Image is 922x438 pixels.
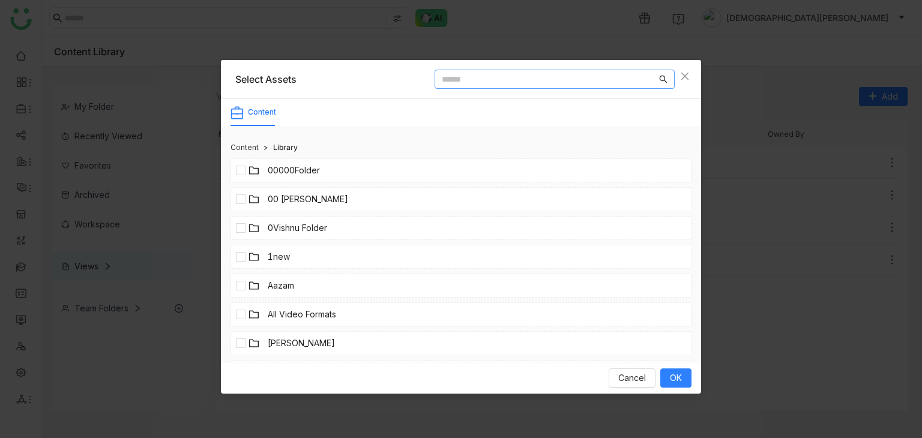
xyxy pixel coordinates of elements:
[268,193,348,206] a: 00 [PERSON_NAME]
[230,142,259,154] div: Content
[660,368,691,388] button: OK
[609,368,655,388] button: Cancel
[248,107,276,118] div: Content
[268,337,335,350] a: [PERSON_NAME]
[618,371,646,385] span: Cancel
[264,142,268,154] span: >
[268,279,294,292] a: Aazam
[669,60,701,92] button: Close
[268,164,320,177] a: 00000Folder
[235,73,297,86] div: Select Assets
[268,221,327,235] a: 0Vishnu Folder
[273,142,298,154] a: Library
[670,371,682,385] span: OK
[268,308,336,321] a: All Video Formats
[268,250,290,263] a: 1new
